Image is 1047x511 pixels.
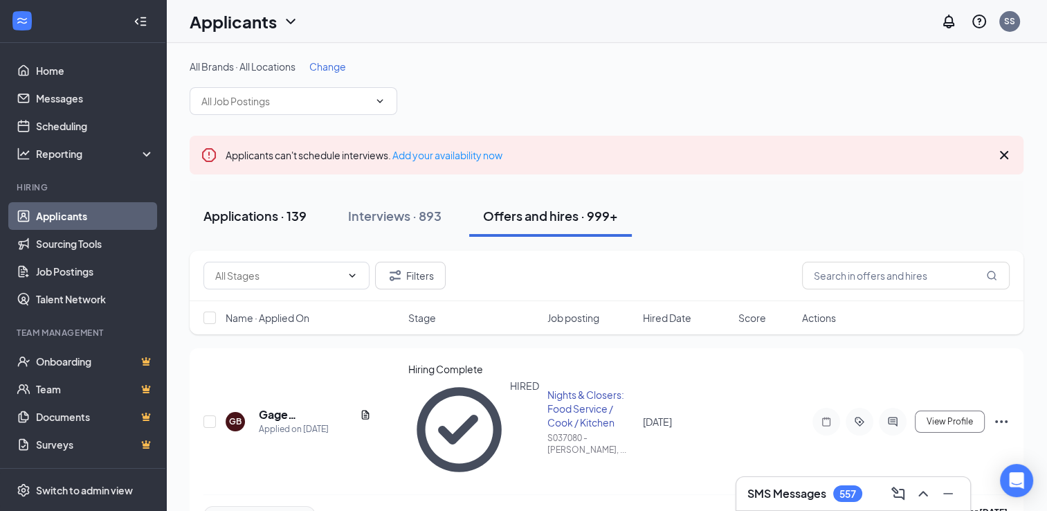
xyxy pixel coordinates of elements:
[201,93,369,109] input: All Job Postings
[229,415,242,427] div: GB
[937,483,959,505] button: Minimize
[215,268,341,283] input: All Stages
[259,407,354,422] h5: Gage [PERSON_NAME]
[547,311,599,325] span: Job posting
[309,60,346,73] span: Change
[17,327,152,339] div: Team Management
[408,362,539,376] div: Hiring Complete
[643,311,691,325] span: Hired Date
[203,207,307,224] div: Applications · 139
[408,311,436,325] span: Stage
[259,422,371,436] div: Applied on [DATE]
[547,432,635,456] div: S037080 - [PERSON_NAME], ...
[36,348,154,375] a: OnboardingCrown
[36,57,154,84] a: Home
[36,202,154,230] a: Applicants
[226,149,502,161] span: Applicants can't schedule interviews.
[190,10,277,33] h1: Applicants
[818,416,835,427] svg: Note
[201,147,217,163] svg: Error
[15,14,29,28] svg: WorkstreamLogo
[36,403,154,431] a: DocumentsCrown
[912,483,934,505] button: ChevronUp
[408,379,510,481] svg: CheckmarkCircle
[392,149,502,161] a: Add your availability now
[1000,464,1033,497] div: Open Intercom Messenger
[190,60,295,73] span: All Brands · All Locations
[36,84,154,112] a: Messages
[993,413,1010,430] svg: Ellipses
[347,270,358,281] svg: ChevronDown
[36,147,155,161] div: Reporting
[17,483,30,497] svg: Settings
[374,96,385,107] svg: ChevronDown
[36,285,154,313] a: Talent Network
[36,431,154,458] a: SurveysCrown
[360,409,371,420] svg: Document
[887,483,909,505] button: ComposeMessage
[915,485,931,502] svg: ChevronUp
[927,417,973,427] span: View Profile
[17,147,30,161] svg: Analysis
[36,258,154,285] a: Job Postings
[36,112,154,140] a: Scheduling
[802,262,1010,289] input: Search in offers and hires
[971,13,987,30] svg: QuestionInfo
[884,416,901,427] svg: ActiveChat
[940,485,956,502] svg: Minimize
[36,230,154,258] a: Sourcing Tools
[387,267,403,284] svg: Filter
[890,485,907,502] svg: ComposeMessage
[547,388,635,429] div: Nights & Closers: Food Service / Cook / Kitchen
[996,147,1012,163] svg: Cross
[839,488,856,500] div: 557
[282,13,299,30] svg: ChevronDown
[226,311,309,325] span: Name · Applied On
[738,311,766,325] span: Score
[802,311,836,325] span: Actions
[17,181,152,193] div: Hiring
[915,411,985,433] button: View Profile
[483,207,618,224] div: Offers and hires · 999+
[1004,15,1015,27] div: SS
[348,207,441,224] div: Interviews · 893
[375,262,446,289] button: Filter Filters
[134,15,147,28] svg: Collapse
[36,483,133,497] div: Switch to admin view
[747,486,826,501] h3: SMS Messages
[940,13,957,30] svg: Notifications
[36,375,154,403] a: TeamCrown
[643,415,672,428] span: [DATE]
[851,416,868,427] svg: ActiveTag
[986,270,997,281] svg: MagnifyingGlass
[510,379,539,481] div: HIRED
